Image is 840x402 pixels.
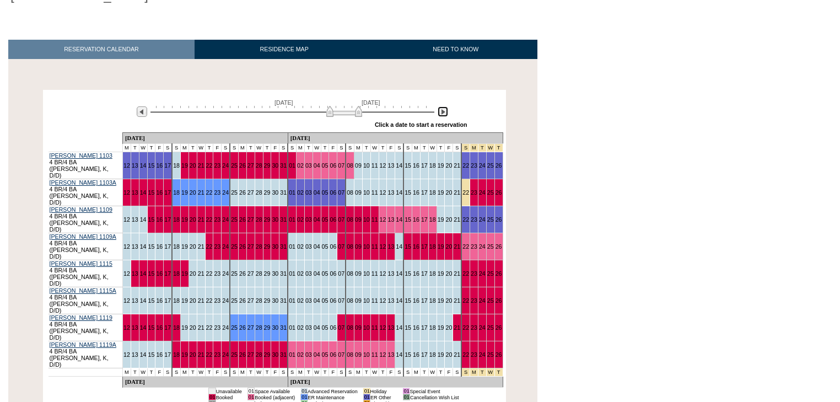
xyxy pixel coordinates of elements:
a: 18 [173,243,180,250]
a: 16 [156,189,163,196]
a: 12 [123,216,130,223]
a: 19 [181,189,188,196]
a: 22 [462,270,469,277]
a: 31 [280,243,287,250]
a: 29 [264,243,271,250]
a: 01 [289,243,295,250]
a: 05 [322,216,329,223]
a: 26 [239,270,246,277]
a: 04 [314,270,320,277]
a: 14 [396,243,402,250]
a: 01 [289,297,295,304]
a: 10 [363,270,370,277]
a: 27 [247,162,254,169]
a: 21 [454,270,460,277]
a: 12 [380,270,386,277]
a: 23 [214,297,220,304]
a: 01 [289,189,295,196]
a: 26 [496,189,502,196]
a: 23 [214,243,220,250]
a: 25 [231,189,238,196]
a: 05 [322,162,329,169]
a: 28 [256,162,262,169]
a: 09 [355,189,362,196]
a: 11 [371,216,378,223]
a: 02 [297,243,304,250]
a: 25 [231,270,238,277]
a: 14 [396,189,402,196]
a: 24 [222,216,229,223]
a: 22 [462,297,469,304]
a: 21 [198,216,204,223]
a: 12 [123,270,130,277]
a: 16 [413,297,419,304]
a: 13 [387,243,394,250]
a: 08 [347,297,353,304]
a: 22 [206,324,213,331]
a: 20 [190,189,196,196]
a: 17 [164,216,171,223]
a: 02 [297,297,304,304]
a: 21 [198,162,204,169]
a: 19 [181,162,188,169]
a: 11 [371,189,378,196]
a: 23 [214,216,220,223]
a: 17 [421,162,428,169]
a: 17 [164,243,171,250]
a: 18 [429,189,436,196]
a: 26 [496,216,502,223]
a: 21 [454,297,460,304]
a: 02 [297,270,304,277]
a: 19 [181,297,188,304]
a: 15 [405,270,411,277]
a: 12 [123,243,130,250]
a: 31 [280,270,287,277]
a: 13 [132,243,138,250]
a: 12 [123,189,130,196]
a: 08 [347,270,353,277]
a: 18 [173,189,180,196]
a: 21 [198,324,204,331]
a: 30 [272,162,278,169]
a: 16 [156,162,163,169]
a: 29 [264,162,271,169]
a: 28 [256,297,262,304]
a: 17 [421,189,428,196]
a: 21 [198,243,204,250]
a: 26 [239,243,246,250]
a: [PERSON_NAME] 1119 [50,314,112,321]
a: 30 [272,189,278,196]
a: 13 [132,324,138,331]
a: 15 [405,189,411,196]
a: 20 [190,297,196,304]
a: 11 [371,297,378,304]
a: 15 [148,270,155,277]
img: Previous [137,106,147,117]
a: 17 [421,297,428,304]
a: NEED TO KNOW [374,40,537,59]
a: 17 [421,243,428,250]
a: 16 [413,162,419,169]
a: 19 [438,297,444,304]
a: 15 [405,162,411,169]
a: 24 [222,297,229,304]
a: 14 [140,324,147,331]
a: 30 [272,270,278,277]
a: 07 [338,162,344,169]
a: 12 [380,243,386,250]
a: 13 [387,297,394,304]
a: 01 [289,270,295,277]
a: 15 [148,243,155,250]
a: 16 [156,216,163,223]
a: 22 [206,162,213,169]
a: 30 [272,216,278,223]
a: 22 [206,297,213,304]
a: 13 [132,297,138,304]
a: 03 [305,270,312,277]
a: RESIDENCE MAP [195,40,374,59]
a: 24 [479,270,486,277]
a: 04 [314,216,320,223]
a: 08 [347,162,353,169]
a: 16 [156,297,163,304]
a: 21 [454,162,460,169]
